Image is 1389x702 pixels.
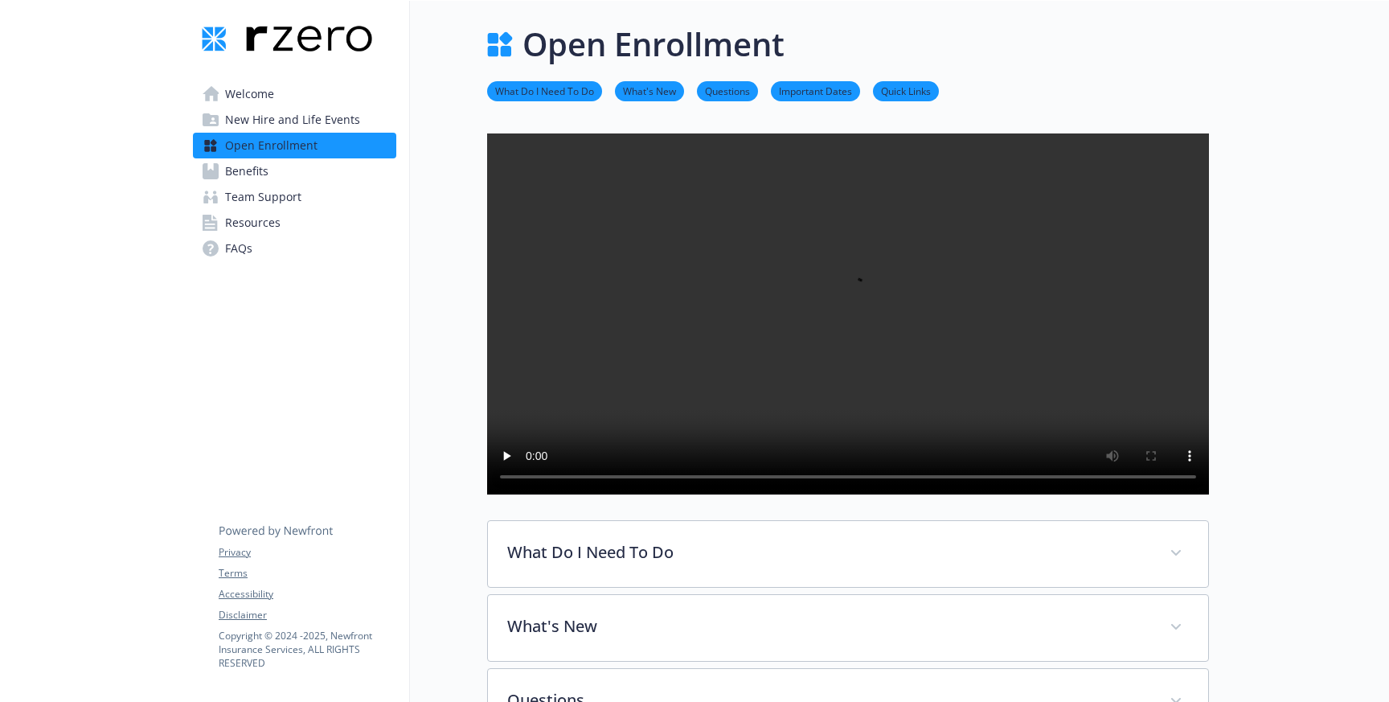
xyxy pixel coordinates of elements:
a: What's New [615,83,684,98]
p: What's New [507,614,1150,638]
a: Questions [697,83,758,98]
div: What's New [488,595,1208,661]
a: Welcome [193,81,396,107]
a: Resources [193,210,396,236]
span: Benefits [225,158,268,184]
span: Resources [225,210,281,236]
span: New Hire and Life Events [225,107,360,133]
span: Team Support [225,184,301,210]
span: Welcome [225,81,274,107]
a: Terms [219,566,395,581]
span: Open Enrollment [225,133,318,158]
a: FAQs [193,236,396,261]
a: Open Enrollment [193,133,396,158]
a: Disclaimer [219,608,395,622]
a: Benefits [193,158,396,184]
span: FAQs [225,236,252,261]
a: Privacy [219,545,395,560]
a: What Do I Need To Do [487,83,602,98]
a: New Hire and Life Events [193,107,396,133]
a: Important Dates [771,83,860,98]
h1: Open Enrollment [522,20,785,68]
div: What Do I Need To Do [488,521,1208,587]
a: Quick Links [873,83,939,98]
a: Team Support [193,184,396,210]
a: Accessibility [219,587,395,601]
p: Copyright © 2024 - 2025 , Newfront Insurance Services, ALL RIGHTS RESERVED [219,629,395,670]
p: What Do I Need To Do [507,540,1150,564]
